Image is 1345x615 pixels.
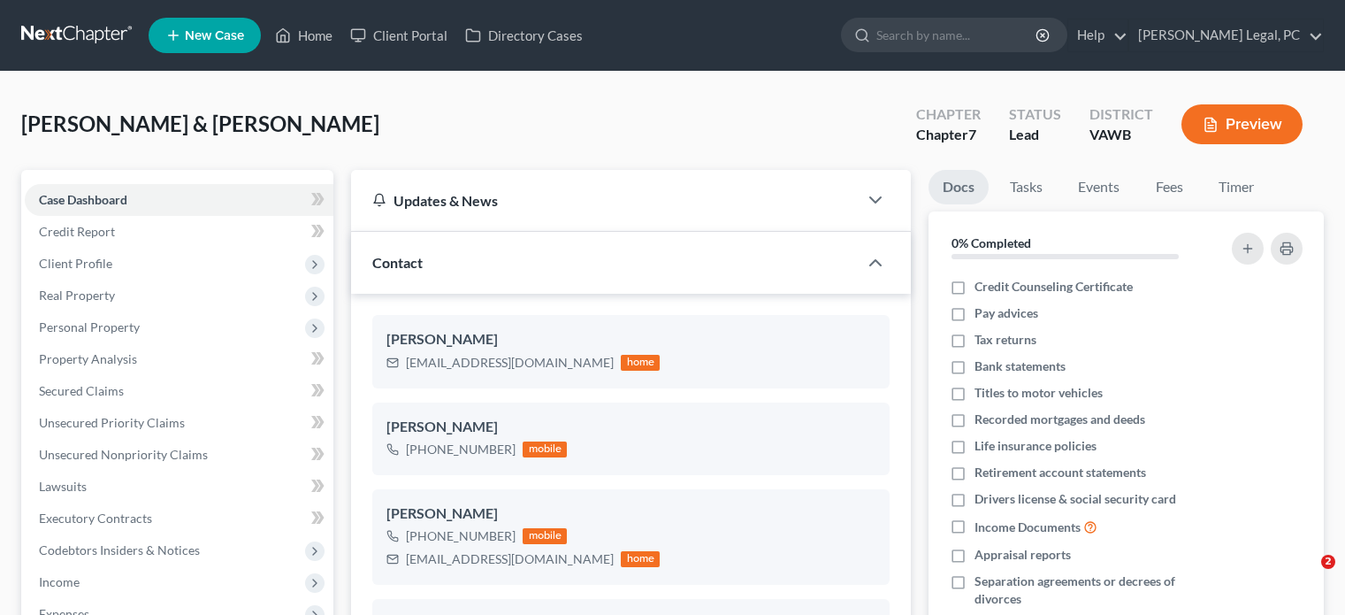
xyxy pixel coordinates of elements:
[39,224,115,239] span: Credit Report
[406,354,614,372] div: [EMAIL_ADDRESS][DOMAIN_NAME]
[1064,170,1134,204] a: Events
[456,19,592,51] a: Directory Cases
[39,511,152,526] span: Executory Contracts
[916,104,981,125] div: Chapter
[974,437,1097,455] span: Life insurance policies
[39,256,112,271] span: Client Profile
[968,126,976,142] span: 7
[1068,19,1127,51] a: Help
[1089,104,1153,125] div: District
[185,29,244,42] span: New Case
[25,503,333,534] a: Executory Contracts
[974,357,1066,375] span: Bank statements
[39,447,208,462] span: Unsecured Nonpriority Claims
[266,19,341,51] a: Home
[39,288,115,303] span: Real Property
[39,415,185,430] span: Unsecured Priority Claims
[406,550,614,568] div: [EMAIL_ADDRESS][DOMAIN_NAME]
[1321,555,1335,569] span: 2
[39,542,200,557] span: Codebtors Insiders & Notices
[876,19,1038,51] input: Search by name...
[974,519,1081,536] span: Income Documents
[406,527,516,545] div: [PHONE_NUMBER]
[372,191,837,210] div: Updates & News
[916,125,981,145] div: Chapter
[25,184,333,216] a: Case Dashboard
[25,407,333,439] a: Unsecured Priority Claims
[974,331,1036,349] span: Tax returns
[996,170,1057,204] a: Tasks
[1009,125,1061,145] div: Lead
[39,319,140,334] span: Personal Property
[974,384,1103,402] span: Titles to motor vehicles
[974,278,1133,296] span: Credit Counseling Certificate
[1009,104,1061,125] div: Status
[39,574,80,589] span: Income
[974,464,1146,481] span: Retirement account statements
[1204,170,1268,204] a: Timer
[1181,104,1303,144] button: Preview
[974,573,1210,608] span: Separation agreements or decrees of divorces
[974,490,1176,508] span: Drivers license & social security card
[25,343,333,375] a: Property Analysis
[372,254,423,271] span: Contact
[39,479,87,494] span: Lawsuits
[386,329,875,350] div: [PERSON_NAME]
[25,375,333,407] a: Secured Claims
[621,551,660,567] div: home
[25,471,333,503] a: Lawsuits
[39,351,137,366] span: Property Analysis
[386,504,875,525] div: [PERSON_NAME]
[406,441,516,458] div: [PHONE_NUMBER]
[39,383,124,398] span: Secured Claims
[974,304,1038,322] span: Pay advices
[523,528,567,544] div: mobile
[1141,170,1197,204] a: Fees
[621,355,660,371] div: home
[386,417,875,438] div: [PERSON_NAME]
[523,442,567,457] div: mobile
[1129,19,1323,51] a: [PERSON_NAME] Legal, PC
[929,170,989,204] a: Docs
[21,111,379,136] span: [PERSON_NAME] & [PERSON_NAME]
[341,19,456,51] a: Client Portal
[1089,125,1153,145] div: VAWB
[974,546,1071,564] span: Appraisal reports
[39,192,127,207] span: Case Dashboard
[25,439,333,471] a: Unsecured Nonpriority Claims
[25,216,333,248] a: Credit Report
[974,411,1145,428] span: Recorded mortgages and deeds
[951,235,1031,250] strong: 0% Completed
[1285,555,1327,597] iframe: Intercom live chat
